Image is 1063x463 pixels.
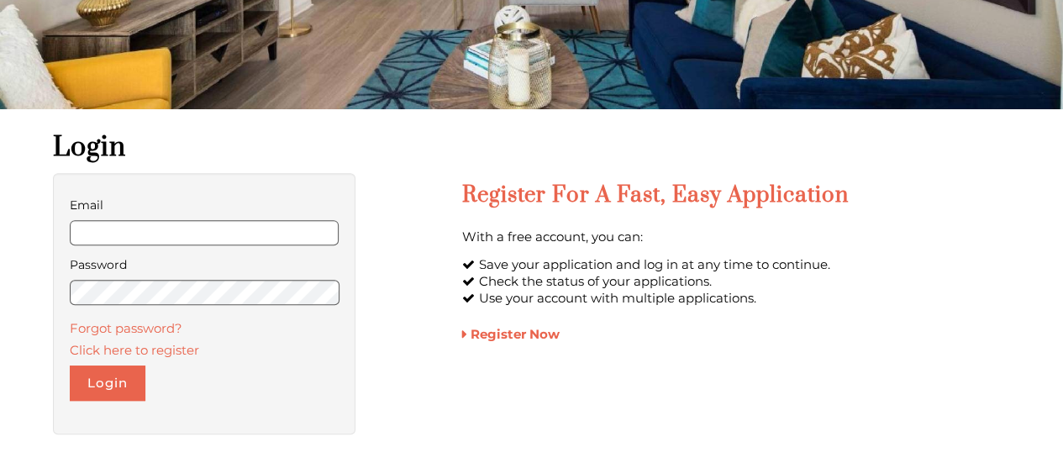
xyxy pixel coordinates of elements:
[462,226,1011,248] p: With a free account, you can:
[70,366,145,401] button: Login
[70,342,199,358] a: Click here to register
[462,290,1011,307] li: Use your account with multiple applications.
[70,220,339,245] input: email
[70,194,339,216] label: Email
[70,254,339,276] label: Password
[462,182,1011,209] h2: Register for a Fast, Easy Application
[462,273,1011,290] li: Check the status of your applications.
[70,320,182,336] a: Forgot password?
[462,326,560,342] a: Register Now
[70,280,339,305] input: password
[462,256,1011,273] li: Save your application and log in at any time to continue.
[53,130,1011,165] h1: Login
